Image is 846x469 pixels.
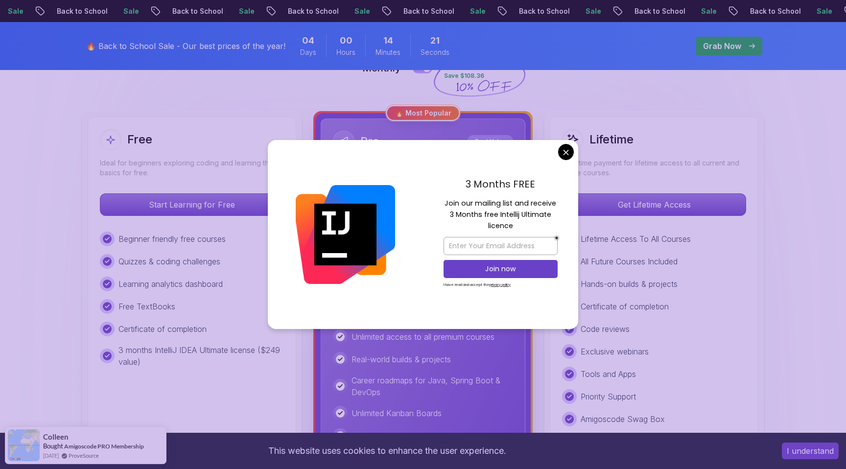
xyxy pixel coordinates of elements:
[118,323,207,335] p: Certificate of completion
[426,6,458,16] p: Sale
[13,6,80,16] p: Back to School
[352,353,451,365] p: Real-world builds & projects
[127,132,152,147] h2: Free
[336,47,355,57] span: Hours
[542,6,573,16] p: Sale
[563,194,746,215] p: Get Lifetime Access
[430,34,440,47] span: 21 Seconds
[581,346,649,357] p: Exclusive webinars
[244,6,311,16] p: Back to School
[118,256,220,267] p: Quizzes & coding challenges
[100,194,283,215] p: Start Learning for Free
[562,200,746,210] a: Get Lifetime Access
[100,193,284,216] button: Start Learning for Free
[340,34,352,47] span: 0 Hours
[581,301,669,312] p: Certificate of completion
[773,6,804,16] p: Sale
[562,193,746,216] button: Get Lifetime Access
[581,256,678,267] p: All Future Courses Included
[7,440,767,462] div: This website uses cookies to enhance the user experience.
[352,430,440,442] p: Access To All Textbooks
[581,323,630,335] p: Code reviews
[581,413,665,425] p: Amigoscode Swag Box
[782,443,839,459] button: Accept cookies
[80,6,111,16] p: Sale
[8,429,40,461] img: provesource social proof notification image
[43,451,59,460] span: [DATE]
[475,6,542,16] p: Back to School
[100,200,284,210] a: Start Learning for Free
[352,407,442,419] p: Unlimited Kanban Boards
[69,451,99,460] a: ProveSource
[118,233,226,245] p: Beginner friendly free courses
[658,6,689,16] p: Sale
[100,158,284,178] p: Ideal for beginners exploring coding and learning the basics for free.
[376,47,400,57] span: Minutes
[581,368,636,380] p: Tools and Apps
[43,442,63,450] span: Bought
[352,331,494,343] p: Unlimited access to all premium courses
[86,40,285,52] p: 🔥 Back to School Sale - Our best prices of the year!
[469,137,512,146] p: Best Value
[581,391,636,402] p: Priority Support
[706,6,773,16] p: Back to School
[302,34,314,47] span: 4 Days
[195,6,227,16] p: Sale
[591,6,658,16] p: Back to School
[300,47,316,57] span: Days
[421,47,449,57] span: Seconds
[352,375,513,398] p: Career roadmaps for Java, Spring Boot & DevOps
[581,278,678,290] p: Hands-on builds & projects
[589,132,634,147] h2: Lifetime
[129,6,195,16] p: Back to School
[581,233,691,245] p: Lifetime Access To All Courses
[360,134,379,149] h2: Pro
[118,278,223,290] p: Learning analytics dashboard
[118,344,284,368] p: 3 months IntelliJ IDEA Ultimate license ($249 value)
[703,40,741,52] p: Grab Now
[311,6,342,16] p: Sale
[383,34,393,47] span: 14 Minutes
[562,158,746,178] p: One-time payment for lifetime access to all current and future courses.
[360,6,426,16] p: Back to School
[118,301,175,312] p: Free TextBooks
[43,433,69,441] span: Colleen
[64,443,144,450] a: Amigoscode PRO Membership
